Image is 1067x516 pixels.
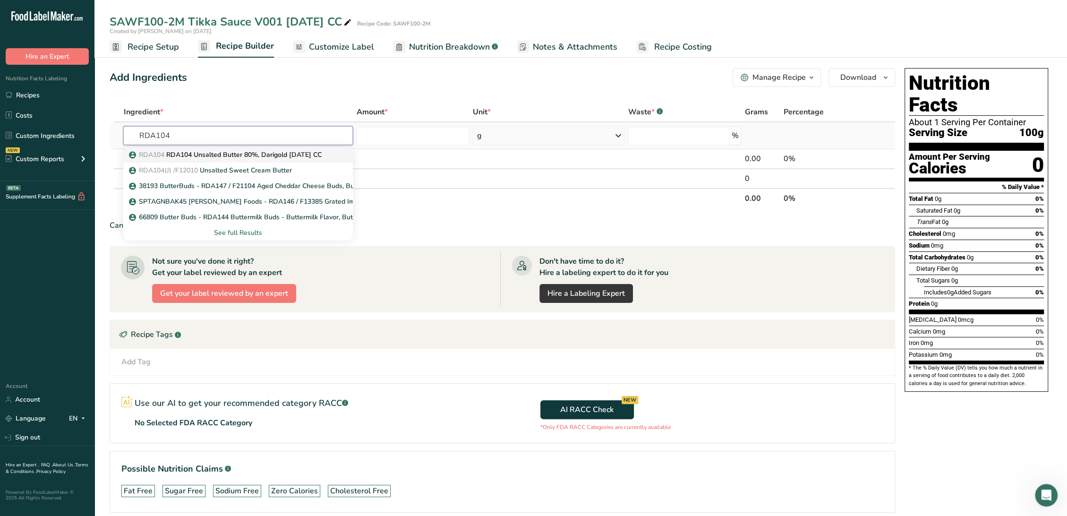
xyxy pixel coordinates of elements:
div: Manage Recipe [752,72,806,83]
div: NEW [622,396,638,404]
div: Amount Per Serving [909,153,990,162]
input: Add Ingredient [123,126,352,145]
span: Cholesterol [909,230,941,237]
span: Saturated Fat [916,207,952,214]
span: Serving Size [909,127,967,139]
th: Net Totals [121,188,743,208]
th: 0% [782,188,860,208]
button: AI RACC Check NEW [540,400,634,419]
span: 0mg [943,230,955,237]
p: 38193 ButterBuds - RDA147 / F21104 Aged Cheddar Cheese Buds, ButterBuds [DATE] AC [131,181,415,191]
a: Hire an Expert . [6,462,39,468]
span: 0g [947,289,954,296]
span: Get your label reviewed by an expert [160,288,288,299]
span: 0mg [933,328,945,335]
a: 66809 Butter Buds - RDA144 Buttermilk Buds - Buttermilk Flavor, Butter Buds [DATE] AC [123,209,352,225]
th: 0.00 [743,188,782,208]
span: Grams [745,106,768,118]
span: Customize Label [309,41,374,53]
div: Recipe Code: SAWF100-2M [357,19,430,28]
div: Add Tag [121,356,151,368]
span: 0% [1035,195,1044,202]
span: 0g [967,254,973,261]
p: Use our AI to get your recommended category RACC [135,397,348,410]
span: AI RACC Check [560,404,614,415]
span: Calcium [909,328,931,335]
p: No Selected FDA RACC Category [135,417,252,429]
p: 66809 Butter Buds - RDA144 Buttermilk Buds - Buttermilk Flavor, Butter Buds [DATE] AC [131,212,413,222]
span: Recipe Setup [128,41,179,53]
div: See full Results [123,225,352,241]
span: Total Sugars [916,277,950,284]
div: g [477,130,482,141]
a: Recipe Costing [636,36,712,58]
a: 38193 ButterBuds - RDA147 / F21104 Aged Cheddar Cheese Buds, ButterBuds [DATE] AC [123,178,352,194]
p: Unsalted Sweet Cream Butter [131,165,291,175]
button: Get your label reviewed by an expert [152,284,296,303]
span: Nutrition Breakdown [409,41,490,53]
span: 0% [1035,289,1044,296]
span: 0g [931,300,938,307]
span: Notes & Attachments [533,41,617,53]
button: Download [828,68,895,87]
div: 0 [745,173,780,184]
span: RDA104 [138,150,164,159]
span: 0% [1036,339,1044,346]
span: Total Fat [909,195,933,202]
div: Waste [628,106,663,118]
span: Fat [916,218,940,225]
section: * The % Daily Value (DV) tells you how much a nutrient in a serving of food contributes to a dail... [909,364,1044,387]
div: EN [69,413,89,424]
div: Custom Reports [6,154,64,164]
p: *Only FDA RACC Categories are currently available [540,423,671,431]
span: Dietary Fiber [916,265,950,272]
div: 0 [1032,153,1044,178]
a: Hire a Labeling Expert [539,284,633,303]
span: 100g [1019,127,1044,139]
section: % Daily Value * [909,181,1044,193]
div: Calories [909,162,990,175]
div: Fat Free [124,485,153,497]
div: SAWF100-2M Tikka Sauce V001 [DATE] CC [110,13,353,30]
span: 0g [954,207,960,214]
span: Sodium [909,242,930,249]
div: Add Ingredients [110,70,187,86]
span: 0% [1035,207,1044,214]
i: Trans [916,218,932,225]
div: Can't find your ingredient? [110,220,895,231]
span: Ingredient [123,106,163,118]
span: Download [840,72,876,83]
span: 0g [935,195,941,202]
span: 0g [951,265,958,272]
iframe: Intercom live chat [1035,484,1058,507]
span: Unit [473,106,491,118]
a: SPTAGNBAK45 [PERSON_NAME] Foods - RDA146 / F13385 Grated Imported Parmesan Cheese, [PERSON_NAME] ... [123,194,352,209]
span: Percentage [784,106,824,118]
span: Potassium [909,351,938,358]
span: 0% [1035,230,1044,237]
span: RDA104(J) /F12010 [138,166,197,175]
div: Recipe Tags [110,320,895,349]
div: NEW [6,147,20,153]
span: 0g [951,277,958,284]
div: Powered By FoodLabelMaker © 2025 All Rights Reserved [6,490,89,501]
span: 0% [1035,242,1044,249]
p: RDA104 Unsalted Butter 80%, Darigold [DATE] CC [131,150,321,160]
a: Terms & Conditions . [6,462,88,475]
span: Includes Added Sugars [924,289,991,296]
span: 0% [1035,265,1044,272]
div: Zero Calories [271,485,318,497]
a: About Us . [52,462,75,468]
span: Created by [PERSON_NAME] on [DATE] [110,27,212,35]
div: About 1 Serving Per Container [909,118,1044,127]
div: Don't have time to do it? Hire a labeling expert to do it for you [539,256,668,278]
div: BETA [6,185,21,191]
span: Amount [357,106,388,118]
span: 0% [1036,328,1044,335]
h1: Possible Nutrition Claims [121,463,883,475]
a: Privacy Policy [36,468,66,475]
span: 0% [1035,254,1044,261]
h1: Nutrition Facts [909,72,1044,116]
span: 0% [1036,351,1044,358]
span: Recipe Builder [216,40,274,52]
